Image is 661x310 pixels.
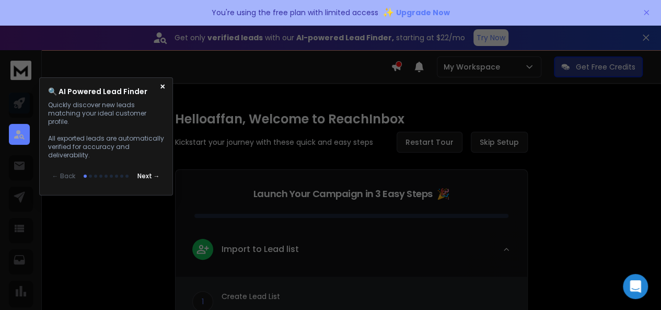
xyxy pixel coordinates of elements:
p: Try Now [477,32,505,43]
div: Open Intercom Messenger [623,274,648,299]
p: Get Free Credits [576,62,635,72]
button: × [159,82,166,91]
p: Get only with our starting at $22/mo [175,32,465,43]
button: ✨Upgrade Now [382,2,450,23]
span: Skip Setup [480,137,519,147]
p: Create Lead List [222,291,511,302]
p: Quickly discover new leads matching your ideal customer profile. All exported leads are automatic... [48,101,164,159]
button: Skip Setup [471,132,528,153]
button: Next → [133,166,164,187]
span: 🎉 [437,187,450,201]
button: Restart Tour [397,132,462,153]
strong: AI-powered Lead Finder, [296,32,394,43]
p: Import to Lead list [222,243,299,256]
p: Launch Your Campaign in 3 Easy Steps [253,187,433,201]
p: You're using the free plan with limited access [212,7,378,18]
h1: Hello affan , Welcome to ReachInbox [175,111,528,128]
h4: 🔍 AI Powered Lead Finder [48,86,147,97]
span: Upgrade Now [396,7,450,18]
img: logo [10,61,31,80]
button: leadImport to Lead list [176,231,527,277]
p: My Workspace [444,62,504,72]
span: ✨ [382,5,394,20]
strong: verified leads [207,32,263,43]
p: Kickstart your journey with these quick and easy steps [175,137,373,147]
img: lead [196,243,210,256]
button: Get Free Credits [554,56,643,77]
button: Try Now [473,29,508,46]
